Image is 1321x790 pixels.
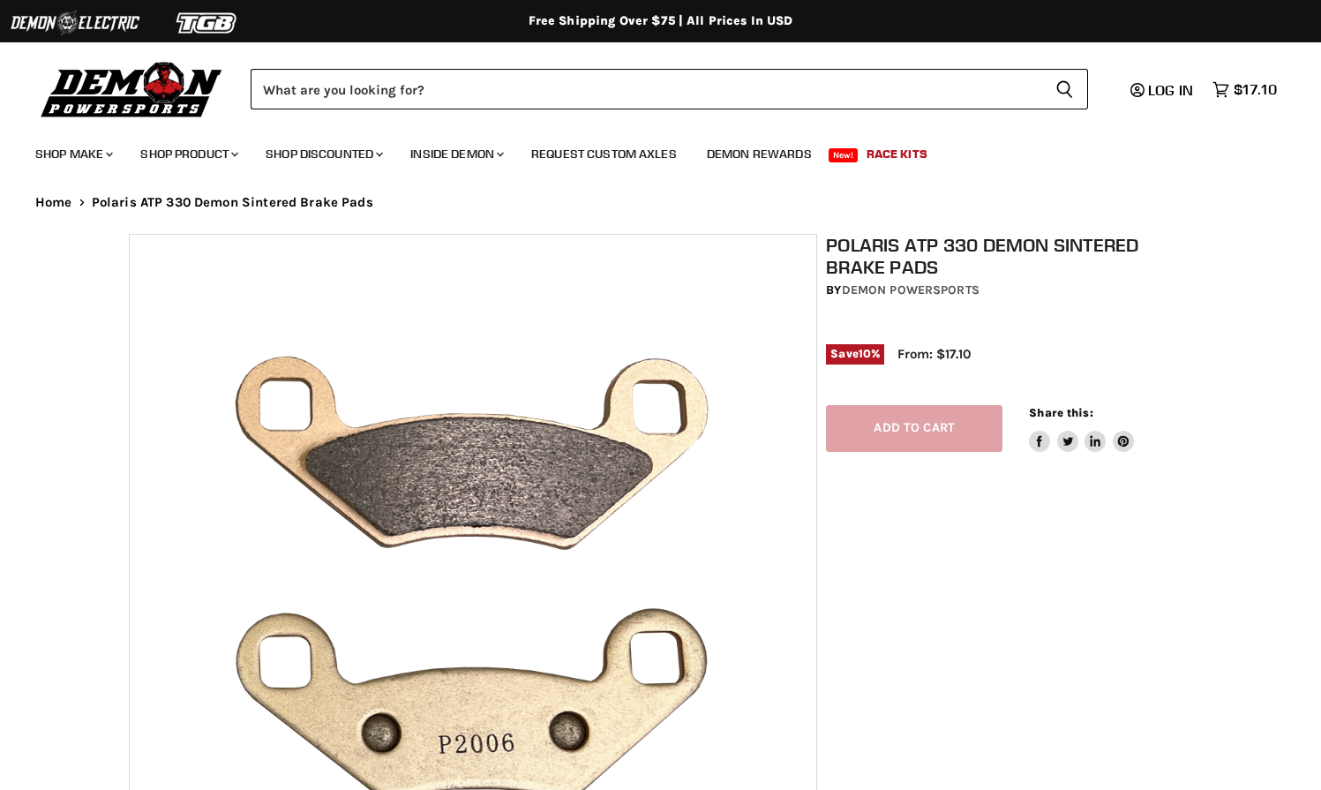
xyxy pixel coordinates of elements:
a: Shop Product [127,136,249,172]
ul: Main menu [22,129,1272,172]
a: $17.10 [1204,77,1286,102]
span: Log in [1148,81,1193,99]
a: Demon Rewards [694,136,825,172]
a: Demon Powersports [842,282,979,297]
div: by [826,281,1201,300]
a: Inside Demon [397,136,514,172]
img: TGB Logo 2 [141,6,274,40]
form: Product [251,69,1088,109]
span: From: $17.10 [897,346,971,362]
img: Demon Electric Logo 2 [9,6,141,40]
a: Home [35,195,72,210]
span: $17.10 [1234,81,1277,98]
a: Shop Discounted [252,136,394,172]
span: Share this: [1029,406,1092,419]
aside: Share this: [1029,405,1134,452]
a: Log in [1122,82,1204,98]
a: Race Kits [853,136,941,172]
h1: Polaris ATP 330 Demon Sintered Brake Pads [826,234,1201,278]
button: Search [1041,69,1088,109]
a: Shop Make [22,136,124,172]
a: Request Custom Axles [518,136,690,172]
span: New! [829,148,859,162]
span: Save % [826,344,884,364]
input: Search [251,69,1041,109]
span: 10 [859,347,871,360]
img: Demon Powersports [35,57,229,120]
span: Polaris ATP 330 Demon Sintered Brake Pads [92,195,373,210]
